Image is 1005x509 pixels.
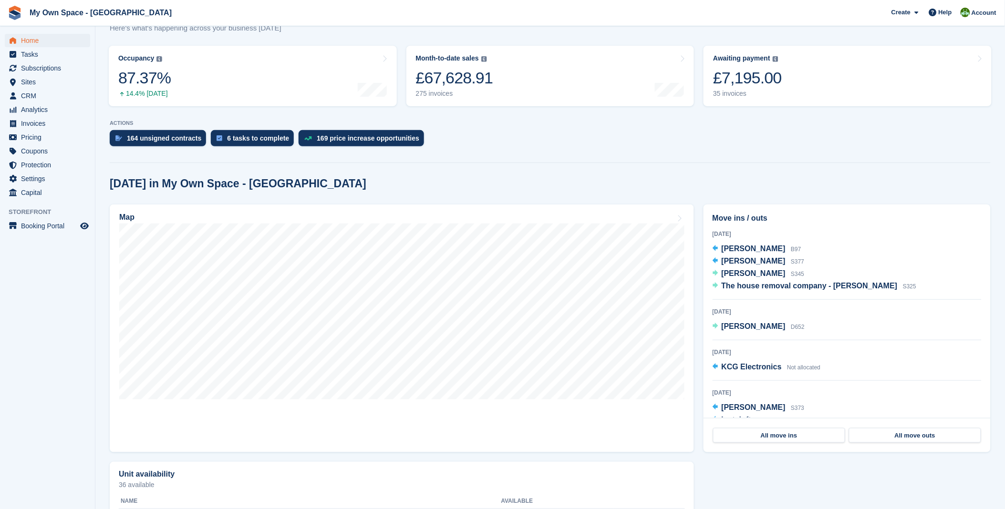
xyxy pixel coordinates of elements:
[21,186,78,199] span: Capital
[713,414,770,427] a: Instaloft S402
[713,321,805,333] a: [PERSON_NAME] D652
[21,89,78,102] span: CRM
[713,280,916,293] a: The house removal company - [PERSON_NAME] S325
[21,158,78,172] span: Protection
[972,8,996,18] span: Account
[109,46,397,106] a: Occupancy 87.37% 14.4% [DATE]
[118,54,154,62] div: Occupancy
[5,158,90,172] a: menu
[21,34,78,47] span: Home
[704,46,992,106] a: Awaiting payment £7,195.00 35 invoices
[939,8,952,17] span: Help
[21,75,78,89] span: Sites
[21,48,78,61] span: Tasks
[501,494,614,509] th: Available
[110,204,694,452] a: Map
[5,144,90,158] a: menu
[21,103,78,116] span: Analytics
[791,324,805,330] span: D652
[115,135,122,141] img: contract_signature_icon-13c848040528278c33f63329250d36e43548de30e8caae1d1a13099fd9432cc5.svg
[722,416,751,424] span: Instaloft
[5,61,90,75] a: menu
[713,68,782,88] div: £7,195.00
[722,282,898,290] span: The house removal company - [PERSON_NAME]
[416,68,493,88] div: £67,628.91
[891,8,911,17] span: Create
[21,131,78,144] span: Pricing
[118,68,171,88] div: 87.37%
[961,8,970,17] img: Keely
[713,213,982,224] h2: Move ins / outs
[127,134,201,142] div: 164 unsigned contracts
[21,61,78,75] span: Subscriptions
[21,172,78,185] span: Settings
[722,322,786,330] span: [PERSON_NAME]
[791,405,804,411] span: S373
[416,90,493,98] div: 275 invoices
[21,219,78,233] span: Booking Portal
[5,186,90,199] a: menu
[773,56,778,62] img: icon-info-grey-7440780725fd019a000dd9b08b2336e03edf1995a4989e88bcd33f0948082b44.svg
[713,90,782,98] div: 35 invoices
[713,243,801,255] a: [PERSON_NAME] B97
[211,130,299,151] a: 6 tasks to complete
[9,207,95,217] span: Storefront
[722,257,786,265] span: [PERSON_NAME]
[118,90,171,98] div: 14.4% [DATE]
[119,213,135,222] h2: Map
[713,348,982,356] div: [DATE]
[5,131,90,144] a: menu
[227,134,289,142] div: 6 tasks to complete
[713,361,821,374] a: KCG Electronics Not allocated
[713,54,770,62] div: Awaiting payment
[722,244,786,253] span: [PERSON_NAME]
[79,220,90,232] a: Preview store
[713,255,805,268] a: [PERSON_NAME] S377
[5,48,90,61] a: menu
[26,5,176,20] a: My Own Space - [GEOGRAPHIC_DATA]
[791,271,804,277] span: S345
[481,56,487,62] img: icon-info-grey-7440780725fd019a000dd9b08b2336e03edf1995a4989e88bcd33f0948082b44.svg
[317,134,419,142] div: 169 price increase opportunities
[5,34,90,47] a: menu
[21,144,78,158] span: Coupons
[849,428,981,443] a: All move outs
[110,23,291,34] p: Here's what's happening across your business [DATE]
[217,135,222,141] img: task-75834270c22a3079a89374b754ae025e5fb1db73e45f91037f5363f120a921f8.svg
[5,75,90,89] a: menu
[110,120,991,126] p: ACTIONS
[119,494,501,509] th: Name
[5,103,90,116] a: menu
[119,470,175,478] h2: Unit availability
[713,268,805,280] a: [PERSON_NAME] S345
[8,6,22,20] img: stora-icon-8386f47178a22dfd0bd8f6a31ec36ba5ce8667c1dd55bd0f319d3a0aa187defe.svg
[416,54,479,62] div: Month-to-date sales
[713,307,982,316] div: [DATE]
[791,258,804,265] span: S377
[791,246,801,253] span: B97
[110,177,366,190] h2: [DATE] in My Own Space - [GEOGRAPHIC_DATA]
[5,172,90,185] a: menu
[713,428,845,443] a: All move ins
[722,363,782,371] span: KCG Electronics
[903,283,916,290] span: S325
[119,481,685,488] p: 36 available
[156,56,162,62] img: icon-info-grey-7440780725fd019a000dd9b08b2336e03edf1995a4989e88bcd33f0948082b44.svg
[713,230,982,238] div: [DATE]
[756,417,770,424] span: S402
[787,364,820,371] span: Not allocated
[713,388,982,397] div: [DATE]
[722,269,786,277] span: [PERSON_NAME]
[5,117,90,130] a: menu
[304,136,312,141] img: price_increase_opportunities-93ffe204e8149a01c8c9dc8f82e8f89637d9d84a8eef4429ea346261dce0b2c0.svg
[21,117,78,130] span: Invoices
[299,130,429,151] a: 169 price increase opportunities
[5,89,90,102] a: menu
[5,219,90,233] a: menu
[722,403,786,411] span: [PERSON_NAME]
[406,46,694,106] a: Month-to-date sales £67,628.91 275 invoices
[713,402,805,414] a: [PERSON_NAME] S373
[110,130,211,151] a: 164 unsigned contracts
